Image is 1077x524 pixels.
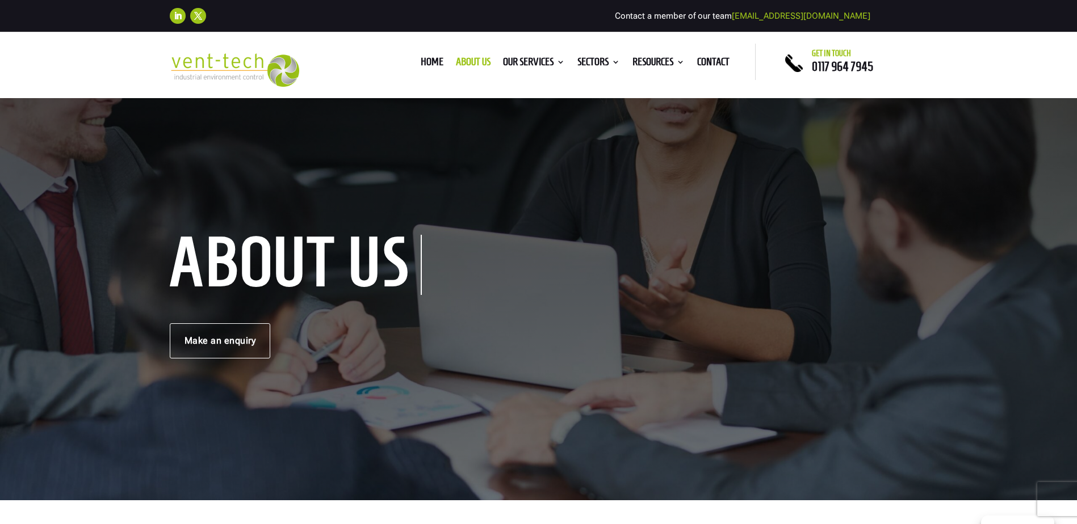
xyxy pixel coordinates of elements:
a: Home [421,58,443,70]
span: Contact a member of our team [615,11,870,21]
a: 0117 964 7945 [812,60,873,73]
span: Get in touch [812,49,851,58]
a: Resources [632,58,685,70]
a: Follow on X [190,8,206,24]
a: Sectors [577,58,620,70]
a: Make an enquiry [170,323,271,358]
a: [EMAIL_ADDRESS][DOMAIN_NAME] [732,11,870,21]
img: 2023-09-27T08_35_16.549ZVENT-TECH---Clear-background [170,53,300,87]
a: Our Services [503,58,565,70]
h1: About us [170,235,422,295]
a: Follow on LinkedIn [170,8,186,24]
a: About us [456,58,491,70]
a: Contact [697,58,730,70]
